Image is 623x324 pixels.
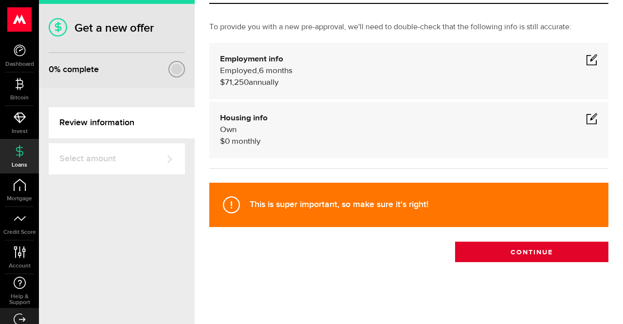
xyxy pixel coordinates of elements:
[49,143,185,174] a: Select amount
[49,61,99,78] div: % complete
[259,67,293,75] span: 6 months
[49,107,195,138] a: Review information
[220,137,225,146] span: $
[220,126,237,134] span: Own
[220,55,283,63] b: Employment info
[455,242,608,262] button: Continue
[220,67,257,75] span: Employed
[49,21,185,35] h1: Get a new offer
[220,114,268,122] b: Housing info
[209,21,608,33] p: To provide you with a new pre-approval, we'll need to double-check that the following info is sti...
[49,64,54,75] span: 0
[220,78,249,87] span: $71,250
[249,78,278,87] span: annually
[250,199,428,210] strong: This is super important, so make sure it's right!
[257,67,259,75] span: ,
[232,137,260,146] span: monthly
[8,4,37,33] button: Open LiveChat chat widget
[225,137,230,146] span: 0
